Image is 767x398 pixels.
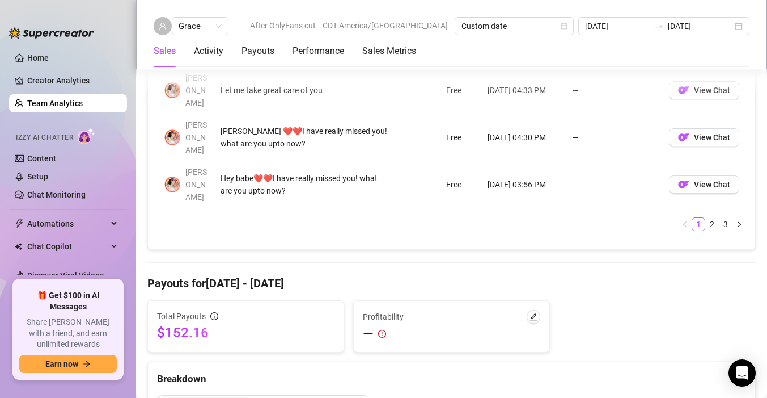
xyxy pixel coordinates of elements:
[654,22,663,31] span: swap-right
[362,44,416,58] div: Sales Metrics
[45,359,78,368] span: Earn now
[27,271,104,280] a: Discover Viral Videos
[694,180,730,189] span: View Chat
[164,177,180,192] img: 𝖍𝖔𝖑𝖑𝖞
[27,154,56,163] a: Content
[179,18,222,35] span: Grace
[15,242,22,250] img: Chat Copilot
[692,218,705,231] a: 1
[78,128,95,144] img: AI Chatter
[669,136,739,145] a: OFView Chat
[566,114,662,161] td: —
[363,325,374,343] span: —
[585,20,650,32] input: Start date
[669,175,739,194] button: OFView Chat
[681,221,688,228] span: left
[439,67,481,114] td: Free
[728,359,756,387] div: Open Intercom Messenger
[9,27,94,39] img: logo-BBDzfeDw.svg
[159,22,167,30] span: user
[15,219,24,228] span: thunderbolt
[19,290,117,312] span: 🎁 Get $100 in AI Messages
[461,18,567,35] span: Custom date
[669,183,739,192] a: OFView Chat
[439,161,481,208] td: Free
[566,161,662,208] td: —
[185,167,207,202] span: [PERSON_NAME]
[481,114,566,161] td: [DATE] 04:30 PM
[529,313,537,321] span: edit
[719,218,732,231] a: 3
[378,330,386,338] span: exclamation-circle
[241,44,274,58] div: Payouts
[221,125,387,150] div: [PERSON_NAME] ❤️❤️I have really missed you! what are you upto now?
[736,221,743,228] span: right
[210,312,218,320] span: info-circle
[561,23,567,30] span: calendar
[678,132,689,143] img: OF
[678,85,689,96] img: OF
[147,275,756,291] h4: Payouts for [DATE] - [DATE]
[164,82,180,98] img: 𝖍𝖔𝖑𝖑𝖞
[83,360,91,368] span: arrow-right
[157,324,334,342] span: $152.16
[732,217,746,231] li: Next Page
[19,317,117,350] span: Share [PERSON_NAME] with a friend, and earn unlimited rewards
[669,81,739,99] button: OFView Chat
[678,217,692,231] li: Previous Page
[194,44,223,58] div: Activity
[221,84,387,97] div: Let me take great care of you
[323,17,448,34] span: CDT America/[GEOGRAPHIC_DATA]
[668,20,732,32] input: End date
[157,310,206,322] span: Total Payouts
[706,218,718,231] a: 2
[678,179,689,190] img: OF
[654,22,663,31] span: to
[27,190,86,199] a: Chat Monitoring
[732,217,746,231] button: right
[19,355,117,373] button: Earn nowarrow-right
[439,114,481,161] td: Free
[157,371,746,387] div: Breakdown
[164,129,180,145] img: 𝖍𝖔𝖑𝖑𝖞
[27,99,83,108] a: Team Analytics
[678,217,692,231] button: left
[27,72,118,90] a: Creator Analytics
[719,217,732,231] li: 3
[481,67,566,114] td: [DATE] 04:33 PM
[27,53,49,62] a: Home
[154,44,176,58] div: Sales
[694,86,730,95] span: View Chat
[705,217,719,231] li: 2
[27,172,48,181] a: Setup
[185,120,207,154] span: [PERSON_NAME]
[185,73,207,107] span: [PERSON_NAME]
[27,215,108,233] span: Automations
[363,311,404,323] span: Profitability
[669,128,739,146] button: OFView Chat
[221,172,387,197] div: Hey babe❤️❤️I have really missed you! what are you upto now?
[27,237,108,255] span: Chat Copilot
[481,161,566,208] td: [DATE] 03:56 PM
[692,217,705,231] li: 1
[566,67,662,114] td: —
[16,132,73,143] span: Izzy AI Chatter
[293,44,344,58] div: Performance
[694,133,730,142] span: View Chat
[669,89,739,98] a: OFView Chat
[250,17,316,34] span: After OnlyFans cut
